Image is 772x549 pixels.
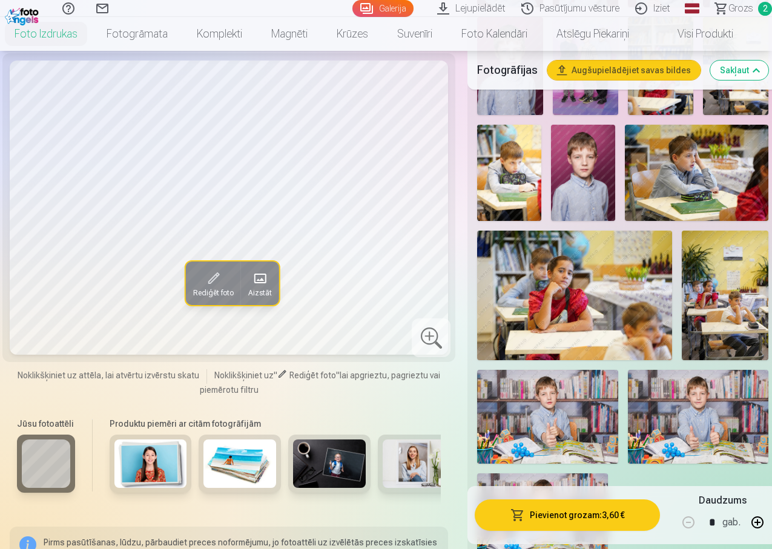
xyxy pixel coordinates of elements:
button: Pievienot grozam:3,60 € [475,499,660,531]
span: " [336,370,340,380]
a: Atslēgu piekariņi [542,17,644,51]
a: Magnēti [257,17,322,51]
span: Rediģēt foto [289,370,336,380]
span: " [274,370,277,380]
span: Noklikšķiniet uz attēla, lai atvērtu izvērstu skatu [18,369,199,381]
span: Aizstāt [248,288,272,298]
a: Fotogrāmata [92,17,182,51]
h6: Produktu piemēri ar citām fotogrāfijām [105,418,441,430]
span: Noklikšķiniet uz [214,370,274,380]
h5: Daudzums [699,493,747,508]
span: 2 [758,2,772,16]
button: Augšupielādējiet savas bildes [547,61,701,80]
img: /fa1 [5,5,42,25]
a: Foto kalendāri [447,17,542,51]
span: Rediģēt foto [193,288,234,298]
span: Grozs [728,1,753,16]
button: Sakļaut [710,61,768,80]
a: Krūzes [322,17,383,51]
h5: Fotogrāfijas [477,62,538,79]
h6: Jūsu fotoattēli [17,418,75,430]
div: gab. [722,508,741,537]
a: Visi produkti [644,17,748,51]
a: Suvenīri [383,17,447,51]
button: Rediģēt foto [186,261,241,305]
a: Komplekti [182,17,257,51]
button: Aizstāt [241,261,279,305]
